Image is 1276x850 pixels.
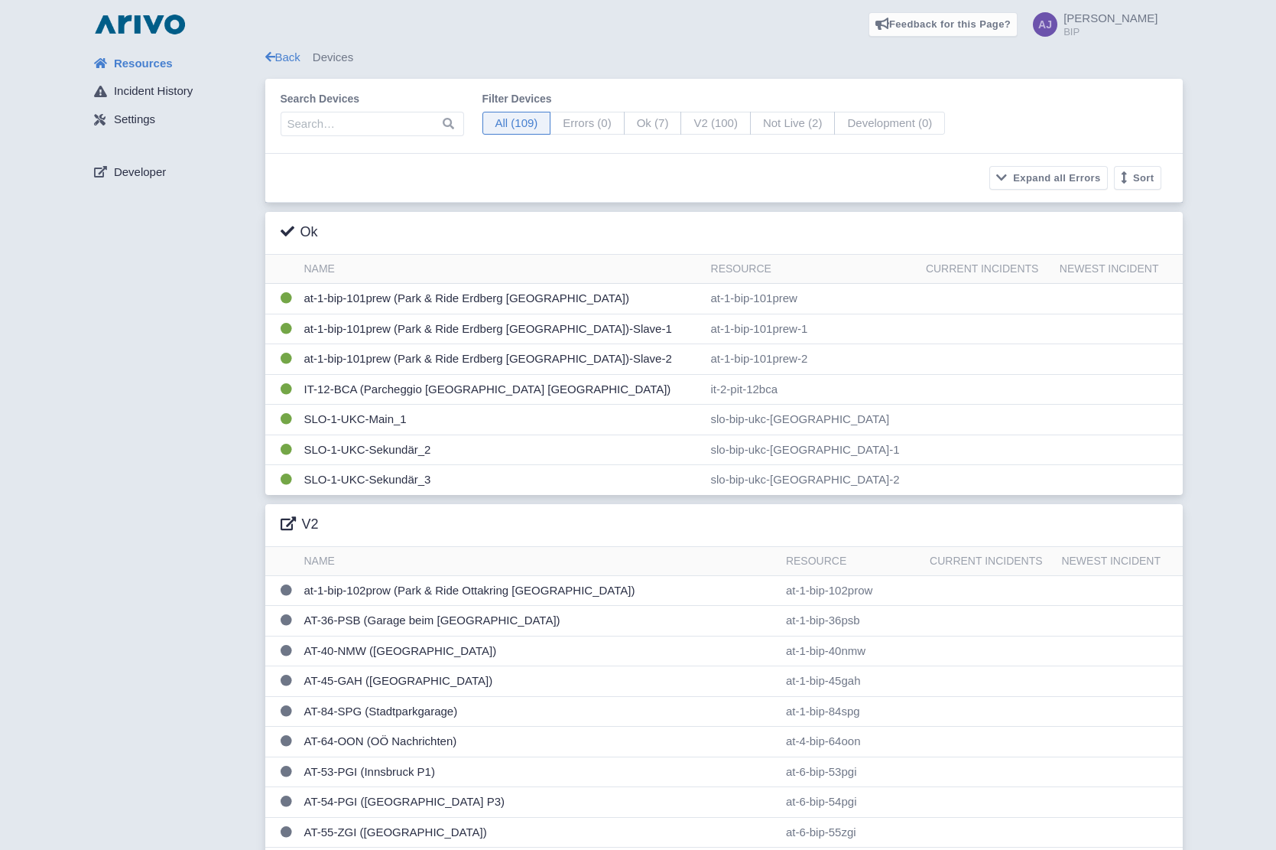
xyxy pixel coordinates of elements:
[1063,11,1157,24] span: [PERSON_NAME]
[298,817,780,848] td: AT-55-ZGI ([GEOGRAPHIC_DATA])
[680,112,751,135] span: V2 (100)
[705,255,920,284] th: Resource
[281,224,318,241] h3: Ok
[780,547,924,576] th: Resource
[705,344,920,375] td: at-1-bip-101prew-2
[298,666,780,697] td: AT-45-GAH ([GEOGRAPHIC_DATA])
[298,636,780,666] td: AT-40-NMW ([GEOGRAPHIC_DATA])
[298,374,705,405] td: IT-12-BCA (Parcheggio [GEOGRAPHIC_DATA] [GEOGRAPHIC_DATA])
[281,516,319,533] h3: V2
[834,112,945,135] span: Development (0)
[82,49,265,78] a: Resources
[298,314,705,344] td: at-1-bip-101prew (Park & Ride Erdberg [GEOGRAPHIC_DATA])-Slave-1
[780,787,924,818] td: at-6-bip-54pgi
[114,55,173,73] span: Resources
[298,606,780,637] td: AT-36-PSB (Garage beim [GEOGRAPHIC_DATA])
[705,284,920,314] td: at-1-bip-101prew
[780,696,924,727] td: at-1-bip-84spg
[705,405,920,435] td: slo-bip-ukc-[GEOGRAPHIC_DATA]
[1024,12,1157,37] a: [PERSON_NAME] BIP
[281,91,464,107] label: Search Devices
[298,757,780,787] td: AT-53-PGI (Innsbruck P1)
[750,112,836,135] span: Not Live (2)
[298,344,705,375] td: at-1-bip-101prew (Park & Ride Erdberg [GEOGRAPHIC_DATA])-Slave-2
[550,112,624,135] span: Errors (0)
[624,112,682,135] span: Ok (7)
[298,787,780,818] td: AT-54-PGI ([GEOGRAPHIC_DATA] P3)
[91,12,189,37] img: logo
[82,106,265,135] a: Settings
[1114,166,1161,190] button: Sort
[298,465,705,495] td: SLO-1-UKC-Sekundär_3
[114,83,193,100] span: Incident History
[482,112,551,135] span: All (109)
[780,575,924,606] td: at-1-bip-102prow
[780,817,924,848] td: at-6-bip-55zgi
[705,465,920,495] td: slo-bip-ukc-[GEOGRAPHIC_DATA]-2
[298,547,780,576] th: Name
[298,284,705,314] td: at-1-bip-101prew (Park & Ride Erdberg [GEOGRAPHIC_DATA])
[298,435,705,465] td: SLO-1-UKC-Sekundär_2
[298,255,705,284] th: Name
[298,575,780,606] td: at-1-bip-102prow (Park & Ride Ottakring [GEOGRAPHIC_DATA])
[705,374,920,405] td: it-2-pit-12bca
[265,50,300,64] a: Back
[265,49,1183,67] div: Devices
[114,111,155,129] span: Settings
[1055,547,1182,576] th: Newest Incident
[1063,27,1157,37] small: BIP
[482,91,946,107] label: Filter Devices
[920,255,1054,284] th: Current Incidents
[780,666,924,697] td: at-1-bip-45gah
[705,314,920,344] td: at-1-bip-101prew-1
[298,727,780,757] td: AT-64-OON (OÖ Nachrichten)
[114,164,166,181] span: Developer
[298,405,705,435] td: SLO-1-UKC-Main_1
[780,757,924,787] td: at-6-bip-53pgi
[780,606,924,637] td: at-1-bip-36psb
[298,696,780,727] td: AT-84-SPG (Stadtparkgarage)
[869,12,1018,37] a: Feedback for this Page?
[705,435,920,465] td: slo-bip-ukc-[GEOGRAPHIC_DATA]-1
[1054,255,1183,284] th: Newest Incident
[780,636,924,666] td: at-1-bip-40nmw
[989,166,1108,190] button: Expand all Errors
[82,158,265,187] a: Developer
[780,727,924,757] td: at-4-bip-64oon
[924,547,1055,576] th: Current Incidents
[281,112,464,136] input: Search…
[82,77,265,106] a: Incident History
